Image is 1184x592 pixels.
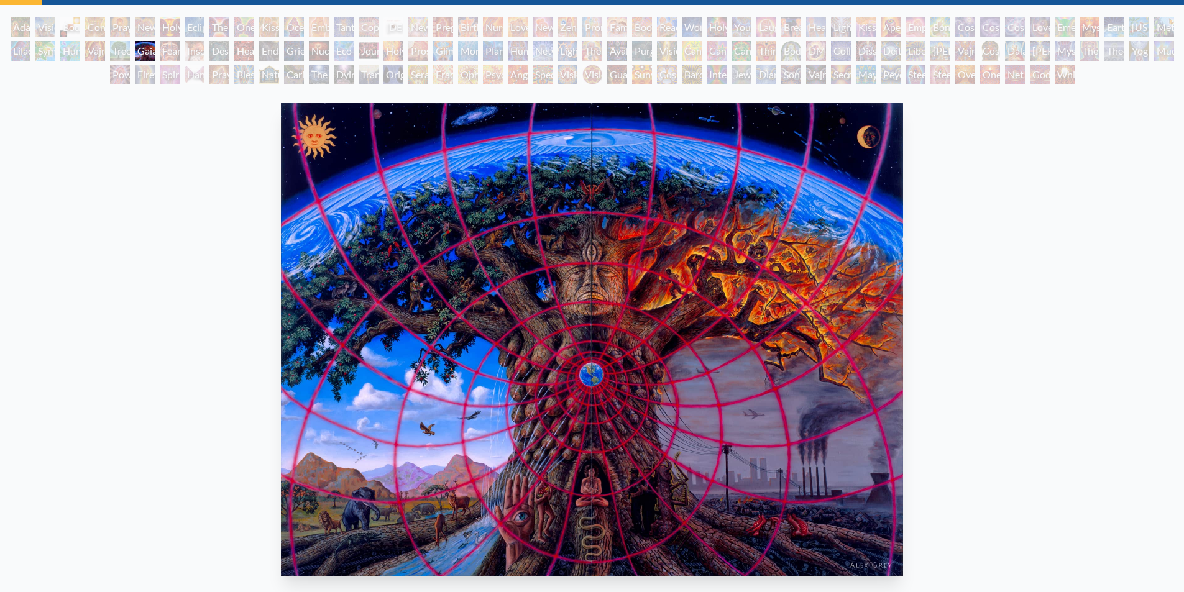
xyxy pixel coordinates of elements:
div: Holy Grail [160,17,180,37]
div: Aperture [881,17,901,37]
div: Theologue [1104,41,1124,61]
div: Copulating [359,17,379,37]
div: Tantra [334,17,354,37]
div: Peyote Being [881,65,901,84]
div: Contemplation [85,17,105,37]
div: Mysteriosa 2 [1080,17,1099,37]
div: Angel Skin [508,65,528,84]
div: Interbeing [707,65,727,84]
div: Steeplehead 2 [930,65,950,84]
div: Nuclear Crucifixion [309,41,329,61]
div: Journey of the Wounded Healer [359,41,379,61]
div: Cosmic Creativity [955,17,975,37]
div: Dalai Lama [1005,41,1025,61]
div: Lightworker [558,41,577,61]
div: Vision Crystal Tondo [582,65,602,84]
div: Purging [632,41,652,61]
div: New Man New Woman [135,17,155,37]
div: Sunyata [632,65,652,84]
div: Prostration [408,41,428,61]
div: Third Eye Tears of Joy [756,41,776,61]
div: Holy Family [707,17,727,37]
div: [US_STATE] Song [1129,17,1149,37]
div: Fractal Eyes [433,65,453,84]
div: Headache [234,41,254,61]
div: Zena Lotus [558,17,577,37]
div: Vision Crystal [558,65,577,84]
div: Diamond Being [756,65,776,84]
div: Lilacs [11,41,30,61]
div: The Kiss [209,17,229,37]
div: The Seer [1080,41,1099,61]
div: Symbiosis: Gall Wasp & Oak Tree [35,41,55,61]
div: The Soul Finds It's Way [309,65,329,84]
div: One Taste [234,17,254,37]
div: Cosmic [DEMOGRAPHIC_DATA] [980,41,1000,61]
div: DMT - The Spirit Molecule [806,41,826,61]
div: Spirit Animates the Flesh [160,65,180,84]
div: Cannabis Sutra [707,41,727,61]
div: Cosmic Elf [657,65,677,84]
div: Vajra Guru [955,41,975,61]
div: Net of Being [1005,65,1025,84]
div: Grieving [284,41,304,61]
div: Vajra Being [806,65,826,84]
div: Dying [334,65,354,84]
div: Tree & Person [110,41,130,61]
div: White Light [1055,65,1075,84]
div: Endarkenment [259,41,279,61]
div: The Shulgins and their Alchemical Angels [582,41,602,61]
div: Godself [1030,65,1050,84]
div: Adam & Eve [11,17,30,37]
div: Networks [533,41,553,61]
div: Secret Writing Being [831,65,851,84]
div: Newborn [408,17,428,37]
div: Ophanic Eyelash [458,65,478,84]
div: Ocean of Love Bliss [284,17,304,37]
div: Praying Hands [209,65,229,84]
div: Insomnia [185,41,204,61]
div: Monochord [458,41,478,61]
div: Lightweaver [831,17,851,37]
div: Hands that See [185,65,204,84]
div: Boo-boo [632,17,652,37]
div: Embracing [309,17,329,37]
div: One [980,65,1000,84]
div: Laughing Man [756,17,776,37]
div: New Family [533,17,553,37]
div: Firewalking [135,65,155,84]
div: Mayan Being [856,65,876,84]
div: Ayahuasca Visitation [607,41,627,61]
div: Mudra [1154,41,1174,61]
div: Bond [930,17,950,37]
div: Breathing [781,17,801,37]
div: Blessing Hand [234,65,254,84]
div: Steeplehead 1 [906,65,925,84]
div: Human Geometry [508,41,528,61]
div: Pregnancy [433,17,453,37]
div: Holy Fire [383,41,403,61]
div: Body/Mind as a Vibratory Field of Energy [781,41,801,61]
div: Cosmic Lovers [1005,17,1025,37]
div: [PERSON_NAME] [930,41,950,61]
div: Visionary Origin of Language [35,17,55,37]
div: Cannabis Mudra [682,41,702,61]
div: Spectral Lotus [533,65,553,84]
div: Eclipse [185,17,204,37]
div: Reading [657,17,677,37]
div: Family [607,17,627,37]
div: Glimpsing the Empyrean [433,41,453,61]
div: Yogi & the Möbius Sphere [1129,41,1149,61]
div: Planetary Prayers [483,41,503,61]
div: Humming Bird [60,41,80,61]
div: Transfiguration [359,65,379,84]
div: Collective Vision [831,41,851,61]
div: Seraphic Transport Docking on the Third Eye [408,65,428,84]
div: Jewel Being [732,65,751,84]
div: Cosmic Artist [980,17,1000,37]
div: Metamorphosis [1154,17,1174,37]
div: Song of Vajra Being [781,65,801,84]
div: [PERSON_NAME] [1030,41,1050,61]
div: Nursing [483,17,503,37]
div: Liberation Through Seeing [906,41,925,61]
